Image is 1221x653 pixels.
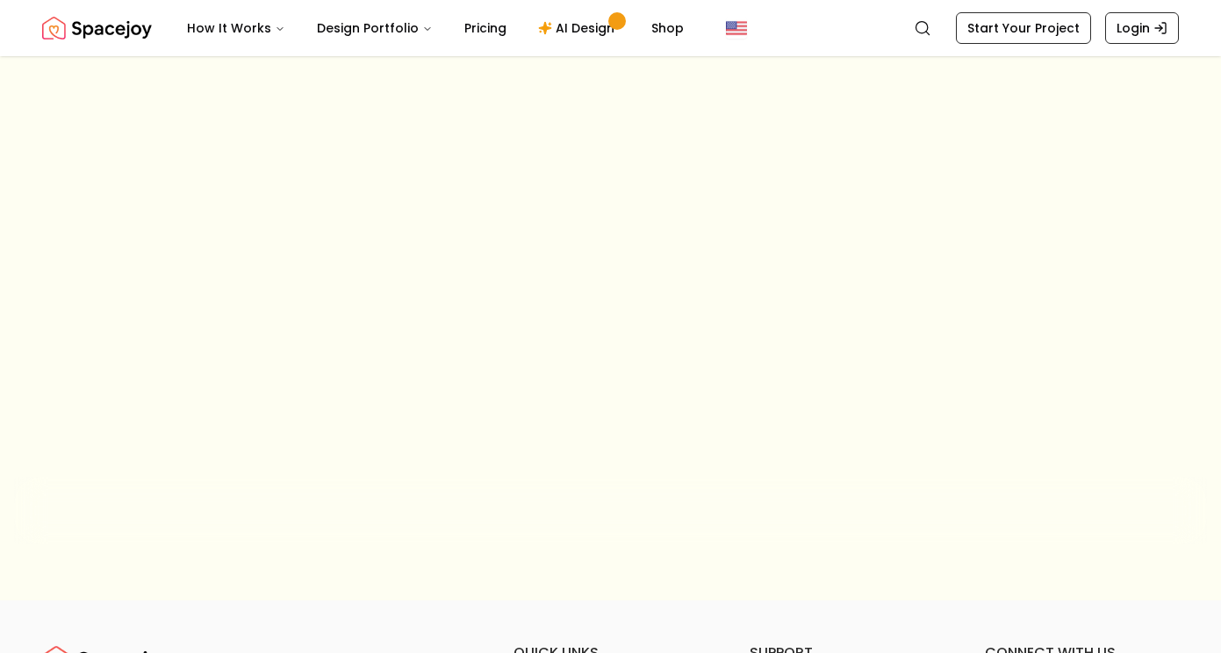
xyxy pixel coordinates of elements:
[173,11,698,46] nav: Main
[450,11,521,46] a: Pricing
[303,11,447,46] button: Design Portfolio
[42,11,152,46] a: Spacejoy
[956,12,1091,44] a: Start Your Project
[173,11,299,46] button: How It Works
[1105,12,1179,44] a: Login
[637,11,698,46] a: Shop
[524,11,634,46] a: AI Design
[726,18,747,39] img: United States
[42,11,152,46] img: Spacejoy Logo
